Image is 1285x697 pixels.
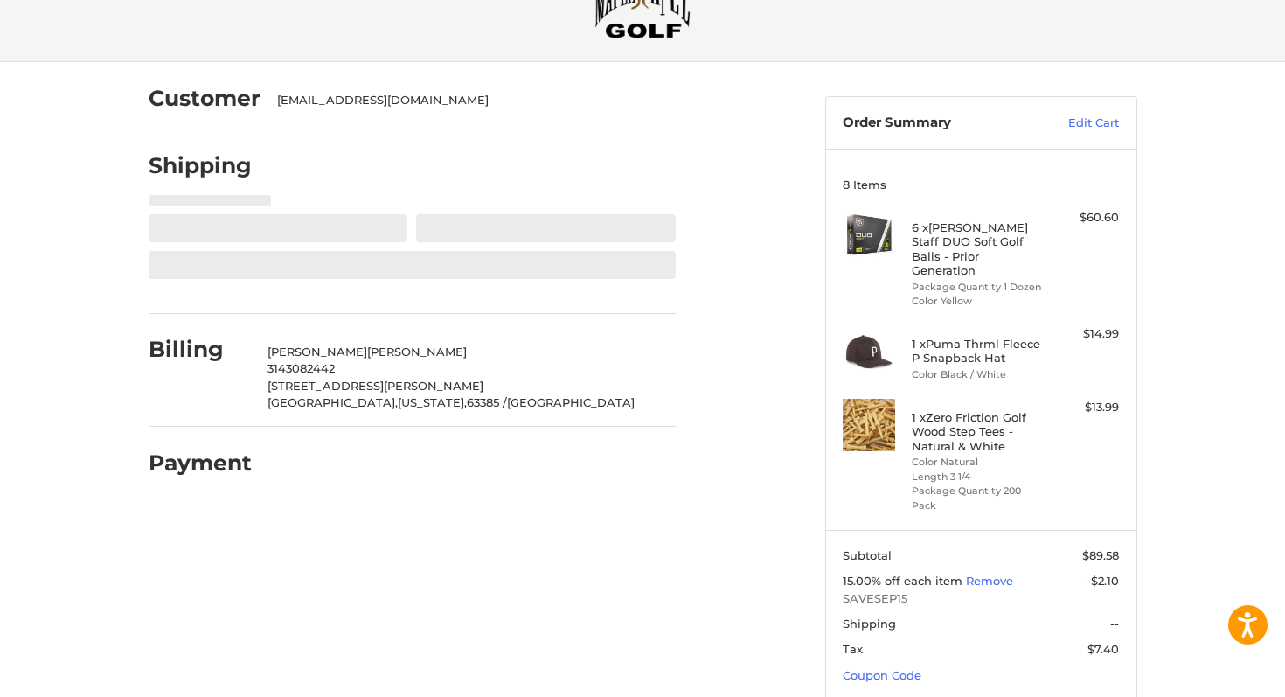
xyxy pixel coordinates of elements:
[267,345,367,359] span: [PERSON_NAME]
[843,617,896,631] span: Shipping
[149,152,252,179] h2: Shipping
[1050,209,1119,227] div: $60.60
[367,345,467,359] span: [PERSON_NAME]
[1082,548,1119,562] span: $89.58
[267,395,398,409] span: [GEOGRAPHIC_DATA],
[843,590,1119,608] span: SAVESEP15
[912,280,1045,295] li: Package Quantity 1 Dozen
[843,548,892,562] span: Subtotal
[1050,325,1119,343] div: $14.99
[277,92,658,109] div: [EMAIL_ADDRESS][DOMAIN_NAME]
[912,410,1045,453] h4: 1 x Zero Friction Golf Wood Step Tees - Natural & White
[507,395,635,409] span: [GEOGRAPHIC_DATA]
[398,395,467,409] span: [US_STATE],
[1031,115,1119,132] a: Edit Cart
[843,115,1031,132] h3: Order Summary
[912,470,1045,484] li: Length 3 1/4
[912,294,1045,309] li: Color Yellow
[843,178,1119,192] h3: 8 Items
[912,337,1045,366] h4: 1 x Puma Thrml Fleece P Snapback Hat
[912,367,1045,382] li: Color Black / White
[149,450,252,477] h2: Payment
[1087,574,1119,588] span: -$2.10
[912,484,1045,512] li: Package Quantity 200 Pack
[149,336,251,363] h2: Billing
[912,220,1045,277] h4: 6 x [PERSON_NAME] Staff DUO Soft Golf Balls - Prior Generation
[1110,617,1119,631] span: --
[1050,399,1119,416] div: $13.99
[966,574,1013,588] a: Remove
[912,455,1045,470] li: Color Natural
[467,395,507,409] span: 63385 /
[267,379,483,393] span: [STREET_ADDRESS][PERSON_NAME]
[149,85,260,112] h2: Customer
[843,574,966,588] span: 15.00% off each item
[267,361,335,375] span: 3143082442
